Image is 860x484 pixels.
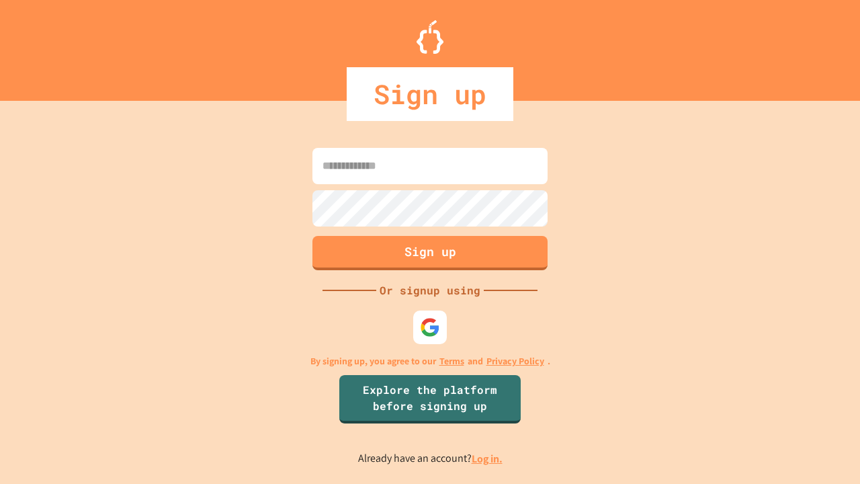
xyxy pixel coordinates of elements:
[439,354,464,368] a: Terms
[310,354,550,368] p: By signing up, you agree to our and .
[347,67,513,121] div: Sign up
[358,450,503,467] p: Already have an account?
[312,236,548,270] button: Sign up
[376,282,484,298] div: Or signup using
[486,354,544,368] a: Privacy Policy
[420,317,440,337] img: google-icon.svg
[339,375,521,424] a: Explore the platform before signing up
[472,452,503,466] a: Log in.
[417,20,443,54] img: Logo.svg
